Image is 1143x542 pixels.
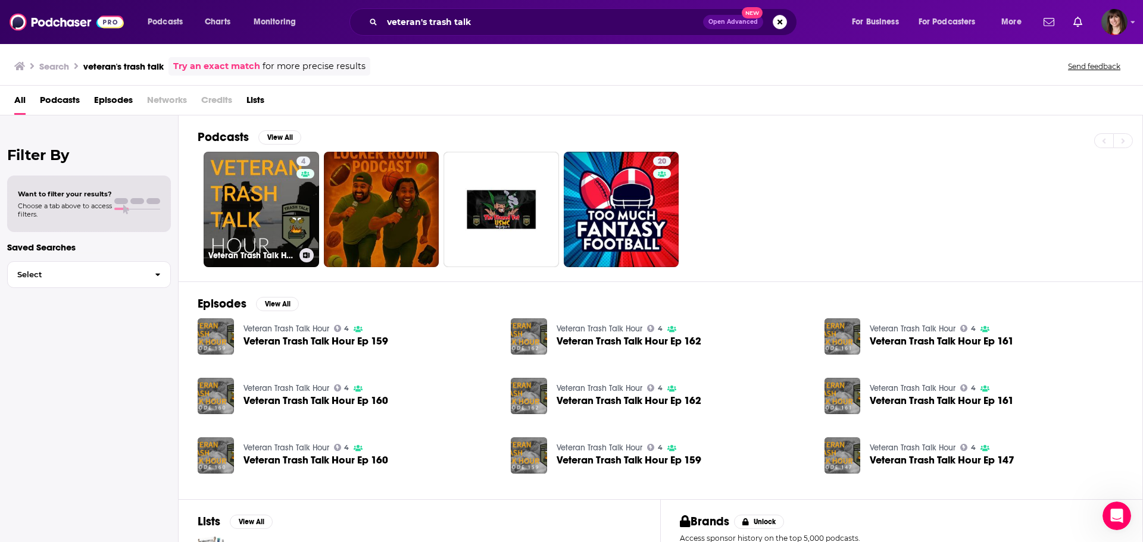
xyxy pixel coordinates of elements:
[658,326,663,331] span: 4
[971,326,976,331] span: 4
[960,384,976,391] a: 4
[1101,9,1128,35] button: Show profile menu
[1101,9,1128,35] span: Logged in as AKChaney
[825,437,861,474] img: Veteran Trash Talk Hour Ep 147
[198,130,301,145] a: PodcastsView All
[243,455,388,465] a: Veteran Trash Talk Hour Ep 160
[198,130,249,145] h2: Podcasts
[361,8,808,36] div: Search podcasts, credits, & more...
[301,156,305,168] span: 4
[825,378,861,414] img: Veteran Trash Talk Hour Ep 161
[173,59,260,73] a: Try an exact match
[960,444,976,451] a: 4
[94,90,133,115] span: Episodes
[870,443,955,453] a: Veteran Trash Talk Hour
[1001,14,1022,30] span: More
[919,14,976,30] span: For Podcasters
[734,515,785,529] button: Unlock
[844,12,914,32] button: open menu
[243,336,388,346] a: Veteran Trash Talk Hour Ep 159
[201,90,232,115] span: Credits
[557,336,701,346] span: Veteran Trash Talk Hour Ep 162
[852,14,899,30] span: For Business
[243,383,329,393] a: Veteran Trash Talk Hour
[870,336,1014,346] a: Veteran Trash Talk Hour Ep 161
[198,378,234,414] img: Veteran Trash Talk Hour Ep 160
[147,90,187,115] span: Networks
[198,514,273,529] a: ListsView All
[647,444,663,451] a: 4
[18,202,112,218] span: Choose a tab above to access filters.
[7,242,171,253] p: Saved Searches
[511,437,547,474] img: Veteran Trash Talk Hour Ep 159
[703,15,763,29] button: Open AdvancedNew
[14,90,26,115] a: All
[680,514,729,529] h2: Brands
[511,318,547,355] img: Veteran Trash Talk Hour Ep 162
[10,11,124,33] img: Podchaser - Follow, Share and Rate Podcasts
[263,59,366,73] span: for more precise results
[557,324,642,334] a: Veteran Trash Talk Hour
[708,19,758,25] span: Open Advanced
[198,296,246,311] h2: Episodes
[7,261,171,288] button: Select
[208,250,295,261] h3: Veteran Trash Talk Hour
[204,152,319,267] a: 4Veteran Trash Talk Hour
[971,445,976,450] span: 4
[911,12,993,32] button: open menu
[557,455,701,465] span: Veteran Trash Talk Hour Ep 159
[870,455,1014,465] a: Veteran Trash Talk Hour Ep 147
[243,396,388,406] a: Veteran Trash Talk Hour Ep 160
[993,12,1036,32] button: open menu
[18,190,112,198] span: Want to filter your results?
[1039,12,1059,32] a: Show notifications dropdown
[205,14,230,30] span: Charts
[334,444,349,451] a: 4
[870,324,955,334] a: Veteran Trash Talk Hour
[971,386,976,391] span: 4
[40,90,80,115] a: Podcasts
[254,14,296,30] span: Monitoring
[870,383,955,393] a: Veteran Trash Talk Hour
[1103,502,1131,530] iframe: Intercom live chat
[658,445,663,450] span: 4
[245,12,311,32] button: open menu
[197,12,238,32] a: Charts
[8,271,145,278] span: Select
[742,7,763,18] span: New
[557,396,701,406] a: Veteran Trash Talk Hour Ep 162
[334,325,349,332] a: 4
[653,156,671,166] a: 20
[344,386,349,391] span: 4
[658,386,663,391] span: 4
[230,515,273,529] button: View All
[258,130,301,145] button: View All
[511,378,547,414] img: Veteran Trash Talk Hour Ep 162
[344,326,349,331] span: 4
[39,61,69,72] h3: Search
[870,396,1014,406] a: Veteran Trash Talk Hour Ep 161
[246,90,264,115] a: Lists
[198,437,234,474] img: Veteran Trash Talk Hour Ep 160
[564,152,679,267] a: 20
[198,296,299,311] a: EpisodesView All
[198,318,234,355] img: Veteran Trash Talk Hour Ep 159
[334,384,349,391] a: 4
[825,318,861,355] img: Veteran Trash Talk Hour Ep 161
[243,324,329,334] a: Veteran Trash Talk Hour
[7,146,171,164] h2: Filter By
